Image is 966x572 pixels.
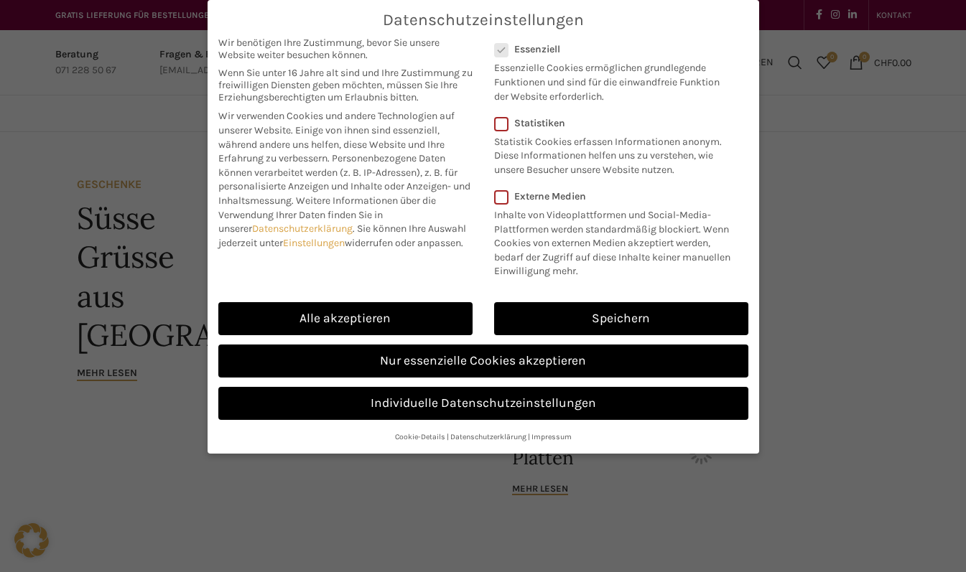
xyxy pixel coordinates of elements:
[218,37,473,61] span: Wir benötigen Ihre Zustimmung, bevor Sie unsere Website weiter besuchen können.
[383,11,584,29] span: Datenschutzeinstellungen
[494,302,748,335] a: Speichern
[494,43,730,55] label: Essenziell
[218,194,436,235] span: Weitere Informationen über die Verwendung Ihrer Daten finden Sie in unserer .
[218,344,748,378] a: Nur essenzielle Cookies akzeptieren
[218,387,748,420] a: Individuelle Datenschutzeinstellungen
[218,152,470,207] span: Personenbezogene Daten können verarbeitet werden (z. B. IP-Adressen), z. B. für personalisierte A...
[395,432,445,441] a: Cookie-Details
[494,117,730,129] label: Statistiken
[218,67,473,103] span: Wenn Sie unter 16 Jahre alt sind und Ihre Zustimmung zu freiwilligen Diensten geben möchten, müss...
[450,432,526,441] a: Datenschutzerklärung
[218,222,466,249] span: Sie können Ihre Auswahl jederzeit unter widerrufen oder anpassen.
[494,129,730,177] p: Statistik Cookies erfassen Informationen anonym. Diese Informationen helfen uns zu verstehen, wie...
[218,302,473,335] a: Alle akzeptieren
[494,55,730,103] p: Essenzielle Cookies ermöglichen grundlegende Funktionen und sind für die einwandfreie Funktion de...
[494,190,739,202] label: Externe Medien
[218,110,455,164] span: Wir verwenden Cookies und andere Technologien auf unserer Website. Einige von ihnen sind essenzie...
[283,237,345,249] a: Einstellungen
[531,432,572,441] a: Impressum
[252,222,353,235] a: Datenschutzerklärung
[494,202,739,278] p: Inhalte von Videoplattformen und Social-Media-Plattformen werden standardmäßig blockiert. Wenn Co...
